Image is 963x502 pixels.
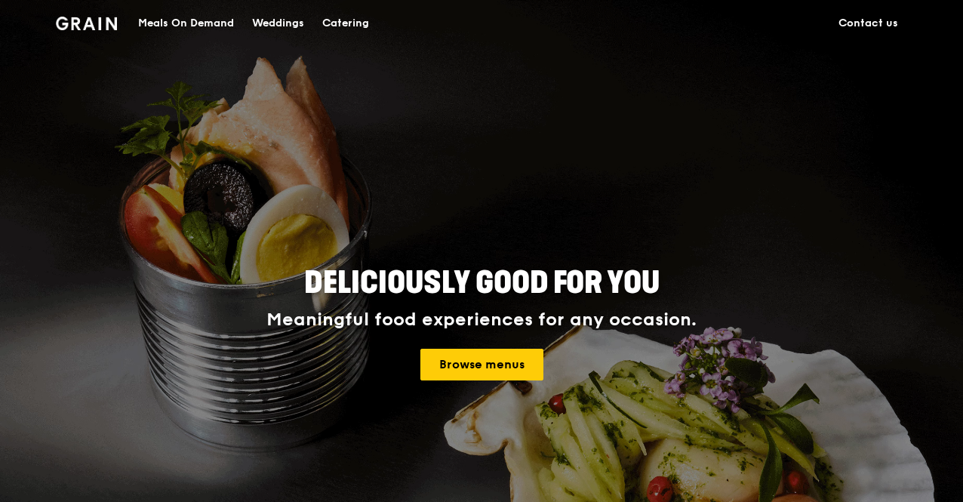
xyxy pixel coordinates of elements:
a: Browse menus [420,349,543,380]
a: Weddings [243,1,313,46]
a: Catering [313,1,378,46]
div: Weddings [252,1,304,46]
a: Contact us [829,1,907,46]
div: Meaningful food experiences for any occasion. [210,310,753,331]
span: Deliciously good for you [304,265,660,301]
div: Catering [322,1,369,46]
img: Grain [56,17,117,30]
div: Meals On Demand [138,1,234,46]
